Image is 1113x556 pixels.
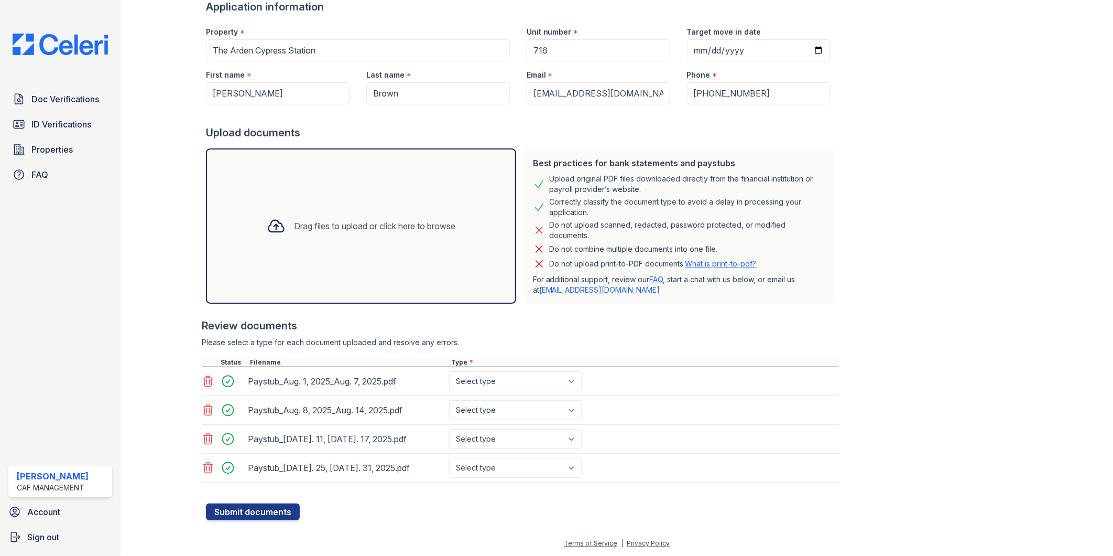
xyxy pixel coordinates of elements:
[248,373,445,390] div: Paystub_Aug. 1, 2025_Aug. 7, 2025.pdf
[27,531,59,543] span: Sign out
[449,358,839,367] div: Type
[31,143,73,156] span: Properties
[550,243,718,255] div: Do not combine multiple documents into one file.
[550,220,826,241] div: Do not upload scanned, redacted, password protected, or modified documents.
[8,164,112,185] a: FAQ
[533,274,826,295] p: For additional support, review our , start a chat with us below, or email us at
[8,139,112,160] a: Properties
[206,504,300,520] button: Submit documents
[4,34,116,55] img: CE_Logo_Blue-a8612792a0a2168367f1c8372b55b34899dd931a85d93a1a3d3e32e68fde9ad4.png
[650,275,663,284] a: FAQ
[550,259,757,269] p: Do not upload print-to-PDF documents.
[294,220,455,232] div: Drag files to upload or click here to browse
[627,539,670,547] a: Privacy Policy
[31,118,91,131] span: ID Verifications
[31,93,99,105] span: Doc Verifications
[219,358,248,367] div: Status
[8,114,112,135] a: ID Verifications
[8,89,112,110] a: Doc Verifications
[527,27,572,37] label: Unit number
[206,27,238,37] label: Property
[366,70,405,80] label: Last name
[564,539,617,547] a: Terms of Service
[31,168,48,181] span: FAQ
[527,70,546,80] label: Email
[533,157,826,169] div: Best practices for bank statements and paystubs
[248,459,445,476] div: Paystub_[DATE]. 25, [DATE]. 31, 2025.pdf
[4,501,116,522] a: Account
[4,527,116,548] a: Sign out
[202,337,839,348] div: Please select a type for each document uploaded and resolve any errors.
[202,318,839,333] div: Review documents
[206,125,839,140] div: Upload documents
[687,27,761,37] label: Target move in date
[687,70,711,80] label: Phone
[27,506,60,518] span: Account
[685,259,757,268] a: What is print-to-pdf?
[550,174,826,195] div: Upload original PDF files downloaded directly from the financial institution or payroll provider’...
[248,358,449,367] div: Filename
[206,70,245,80] label: First name
[17,483,89,493] div: CAF Management
[248,431,445,447] div: Paystub_[DATE]. 11, [DATE]. 17, 2025.pdf
[17,470,89,483] div: [PERSON_NAME]
[550,197,826,218] div: Correctly classify the document type to avoid a delay in processing your application.
[621,539,623,547] div: |
[248,402,445,419] div: Paystub_Aug. 8, 2025_Aug. 14, 2025.pdf
[539,285,660,294] a: [EMAIL_ADDRESS][DOMAIN_NAME]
